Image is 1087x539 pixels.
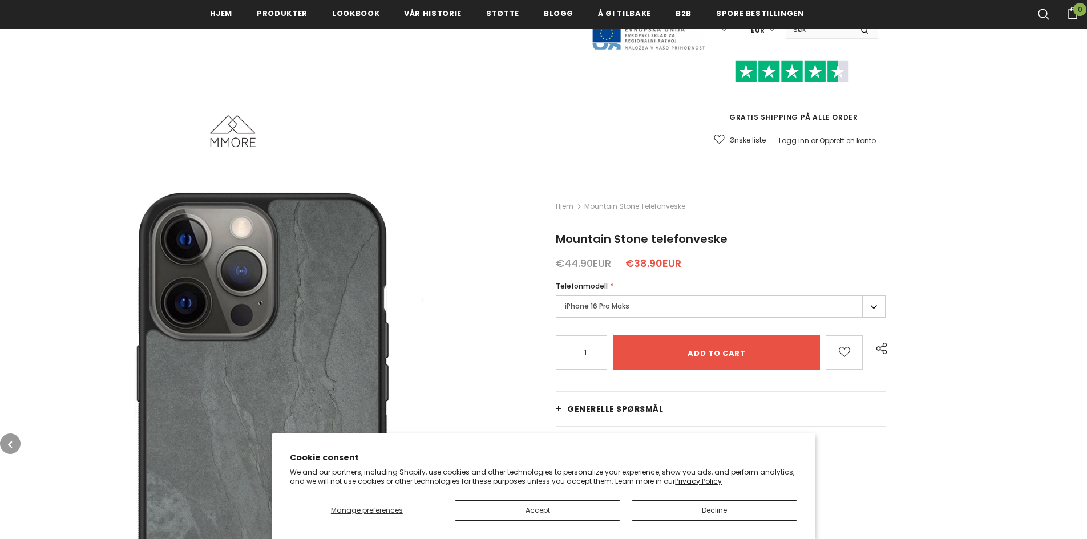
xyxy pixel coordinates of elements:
[786,21,852,38] input: Search Site
[706,66,878,122] span: GRATIS SHIPPING PÅ ALLE ORDER
[486,8,519,19] span: støtte
[210,8,233,19] span: Hjem
[290,468,797,485] p: We and our partners, including Shopify, use cookies and other technologies to personalize your ex...
[1073,3,1086,16] span: 0
[706,82,878,112] iframe: Customer reviews powered by Trustpilot
[716,8,804,19] span: Spore bestillingen
[735,60,849,83] img: Stol på Pilot Stars
[556,281,608,291] span: Telefonmodell
[625,256,681,270] span: €38.90EUR
[544,8,573,19] span: Blogg
[811,136,818,145] span: or
[675,476,722,486] a: Privacy Policy
[584,200,685,213] span: Mountain Stone telefonveske
[613,335,820,370] input: Add to cart
[556,427,886,461] a: EMBALLASJE
[332,8,379,19] span: Lookbook
[257,8,308,19] span: Produkter
[819,136,876,145] a: Opprett en konto
[290,452,797,464] h2: Cookie consent
[556,231,728,247] span: Mountain Stone telefonveske
[598,8,651,19] span: Å gi tilbake
[729,135,766,146] span: Ønske liste
[751,25,765,36] span: EUR
[591,9,705,51] img: Javni Razpis
[714,130,766,150] a: Ønske liste
[676,8,692,19] span: B2B
[290,500,443,521] button: Manage preferences
[632,500,797,521] button: Decline
[567,403,663,415] span: Generelle spørsmål
[455,500,620,521] button: Accept
[1058,5,1087,19] a: 0
[556,295,886,318] label: iPhone 16 Pro Maks
[331,505,403,515] span: Manage preferences
[404,8,462,19] span: Vår historie
[556,200,573,213] a: Hjem
[591,25,705,34] a: Javni Razpis
[210,115,256,147] img: MMORE Cases
[779,136,809,145] a: Logg inn
[556,392,886,426] a: Generelle spørsmål
[556,256,611,270] span: €44.90EUR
